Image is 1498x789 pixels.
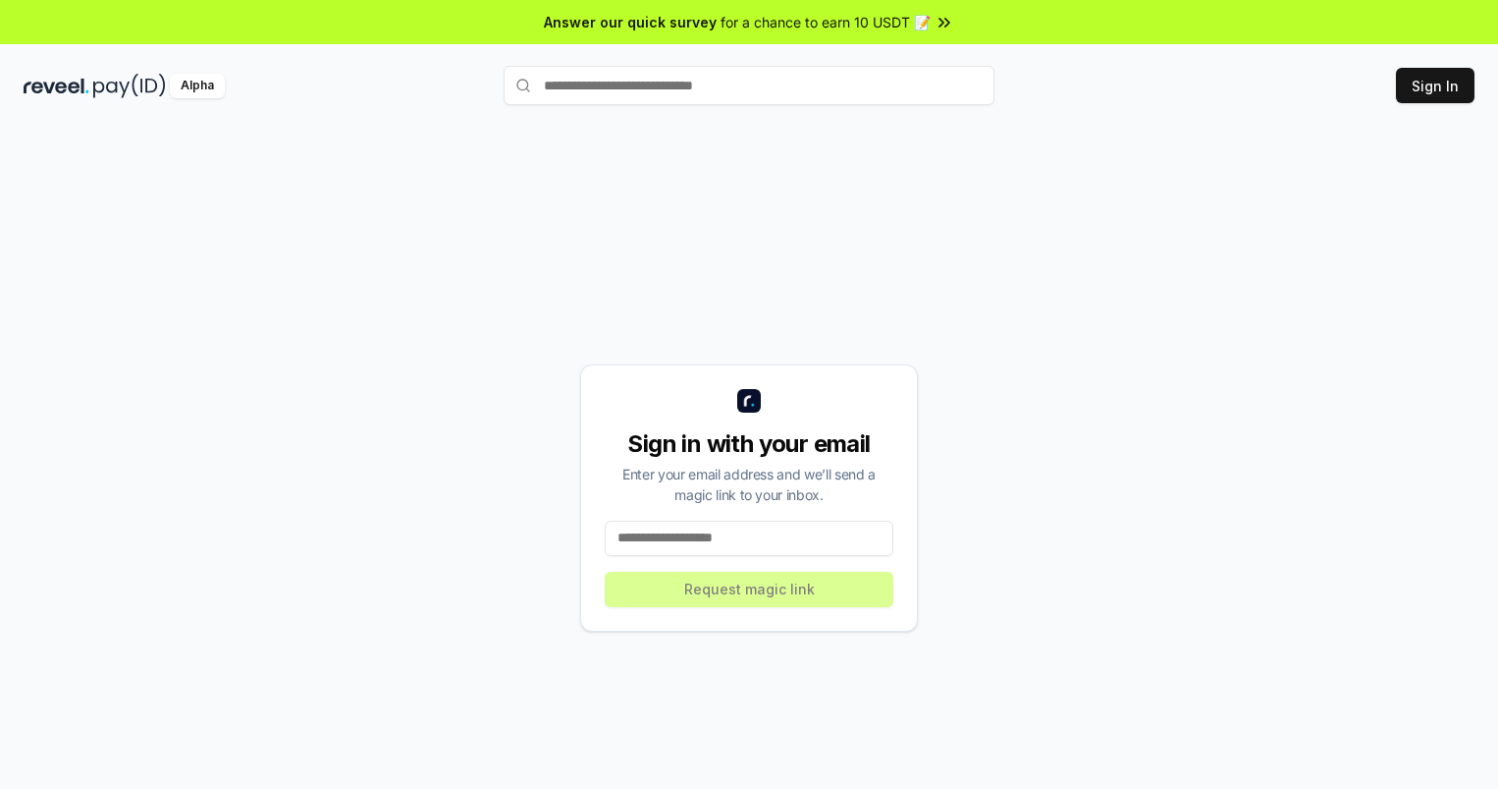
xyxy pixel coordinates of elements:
img: pay_id [93,74,166,98]
span: for a chance to earn 10 USDT 📝 [721,12,931,32]
img: logo_small [737,389,761,413]
div: Alpha [170,74,225,98]
div: Enter your email address and we’ll send a magic link to your inbox. [605,464,893,505]
div: Sign in with your email [605,428,893,460]
img: reveel_dark [24,74,89,98]
span: Answer our quick survey [544,12,717,32]
button: Sign In [1396,68,1474,103]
